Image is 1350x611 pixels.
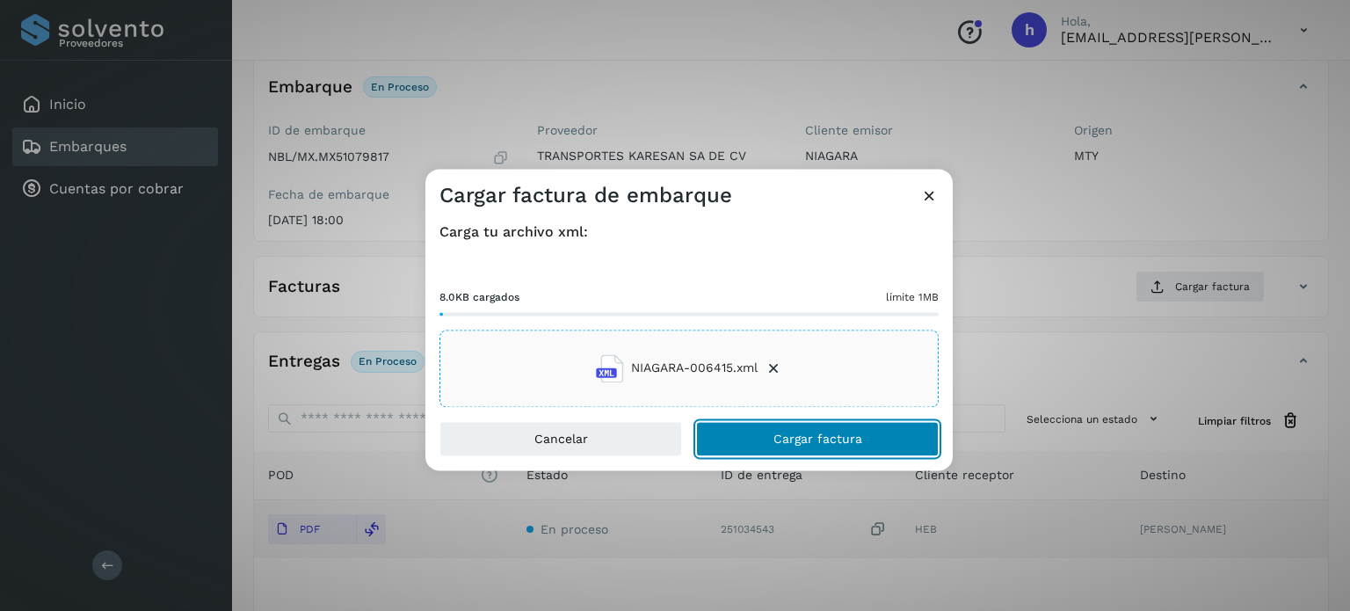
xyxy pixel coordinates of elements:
[439,223,939,240] h4: Carga tu archivo xml:
[696,421,939,456] button: Cargar factura
[534,433,588,445] span: Cancelar
[439,183,732,208] h3: Cargar factura de embarque
[439,289,519,305] span: 8.0KB cargados
[886,289,939,305] span: límite 1MB
[631,360,758,378] span: NIAGARA-006415.xml
[439,421,682,456] button: Cancelar
[773,433,862,445] span: Cargar factura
